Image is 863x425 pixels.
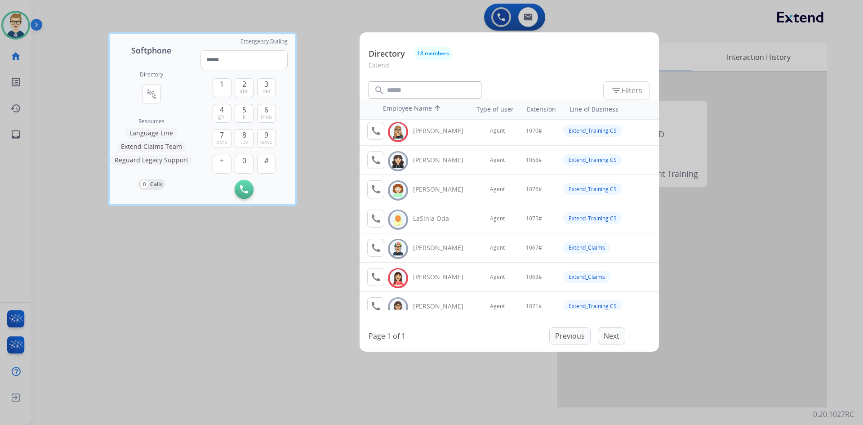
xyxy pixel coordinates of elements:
th: Type of user [464,100,518,118]
div: Extend_Training CS [563,212,622,224]
p: Calls [150,180,162,188]
span: Agent [490,244,505,251]
span: Agent [490,186,505,193]
mat-icon: call [370,213,381,224]
span: tuv [240,139,248,146]
div: Extend_Training CS [563,300,622,312]
span: 7 [220,130,224,140]
mat-icon: call [370,125,381,136]
span: 1067# [526,244,542,251]
button: 0Calls [138,179,165,190]
button: 1 [213,78,231,97]
button: 2abc [235,78,254,97]
span: 3 [264,79,268,89]
th: Line of Business [565,100,654,118]
th: Extension [522,100,561,118]
span: Filters [611,85,642,96]
div: [PERSON_NAME] [413,185,473,194]
span: jkl [241,113,247,121]
button: 6mno [257,104,276,123]
span: wxyz [260,139,272,146]
div: [PERSON_NAME] [413,126,473,135]
span: Softphone [131,44,171,57]
span: ghi [218,113,226,121]
img: avatar [391,271,405,285]
div: [PERSON_NAME] [413,243,473,252]
button: 0 [235,155,254,174]
span: 1071# [526,303,542,310]
mat-icon: filter_list [611,85,622,96]
p: Extend [369,60,650,77]
span: Agent [490,273,505,281]
span: abc [240,88,249,95]
img: call-button [240,185,248,193]
span: 1 [220,79,224,89]
button: 18 members [414,47,452,60]
span: 1075# [526,215,542,222]
span: Agent [490,215,505,222]
img: avatar [391,183,405,197]
span: 4 [220,104,224,115]
span: 2 [242,79,246,89]
button: 9wxyz [257,129,276,148]
button: Extend Claims Team [116,141,187,152]
div: [PERSON_NAME] [413,273,473,282]
img: avatar [391,242,405,256]
th: Employee Name [378,99,459,119]
button: + [213,155,231,174]
p: of [393,331,400,341]
mat-icon: search [374,85,385,96]
mat-icon: call [370,272,381,282]
img: avatar [391,154,405,168]
button: Filters [603,81,650,99]
span: def [262,88,271,95]
p: Directory [369,48,405,60]
span: Agent [490,303,505,310]
span: Agent [490,157,505,164]
span: 1070# [526,127,542,134]
img: avatar [391,300,405,314]
div: [PERSON_NAME] [413,156,473,165]
button: 7pqrs [213,129,231,148]
h2: Directory [140,71,163,78]
div: LaSinia Oda [413,214,473,223]
mat-icon: arrow_upward [432,104,443,115]
div: Extend_Training CS [563,125,622,137]
span: mno [261,113,272,121]
p: 0 [141,180,148,188]
mat-icon: call [370,155,381,166]
p: Page [369,331,385,341]
span: Emergency Dialing [240,38,288,45]
div: [PERSON_NAME] [413,302,473,311]
span: 1063# [526,273,542,281]
div: Extend_Claims [563,271,610,283]
span: 8 [242,130,246,140]
button: Language Line [125,128,178,139]
mat-icon: call [370,184,381,195]
span: pqrs [216,139,227,146]
span: 1076# [526,186,542,193]
span: + [220,155,224,166]
span: # [264,155,269,166]
span: Agent [490,127,505,134]
button: 4ghi [213,104,231,123]
button: # [257,155,276,174]
div: Extend_Claims [563,242,610,254]
span: 6 [264,104,268,115]
button: 5jkl [235,104,254,123]
p: 0.20.1027RC [813,409,854,420]
div: Extend_Training CS [563,154,622,166]
span: 5 [242,104,246,115]
span: 9 [264,130,268,140]
button: 8tuv [235,129,254,148]
mat-icon: call [370,301,381,312]
mat-icon: connect_without_contact [146,89,157,99]
button: 3def [257,78,276,97]
div: Extend_Training CS [563,183,622,195]
img: avatar [391,125,405,139]
span: Resources [138,118,165,125]
img: avatar [391,213,405,227]
button: Reguard Legacy Support [110,155,193,166]
mat-icon: call [370,242,381,253]
span: 1058# [526,157,542,164]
